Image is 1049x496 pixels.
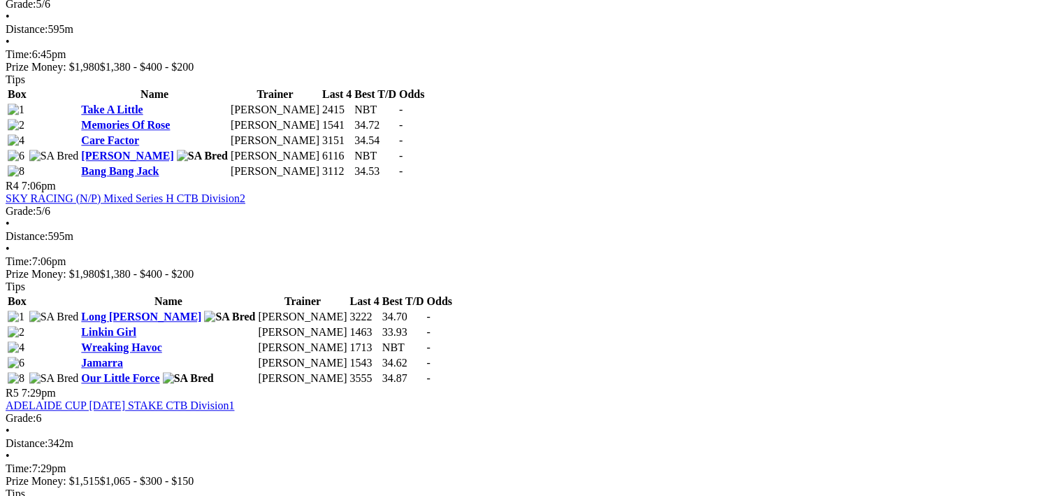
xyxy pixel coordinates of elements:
th: Odds [398,87,425,101]
img: SA Bred [163,372,214,385]
span: - [427,341,431,353]
span: - [399,150,403,162]
img: 6 [8,357,24,369]
img: 8 [8,165,24,178]
td: 33.93 [382,325,425,339]
span: - [427,311,431,323]
td: 34.53 [354,164,397,178]
th: Trainer [230,87,320,101]
span: - [427,326,431,338]
td: [PERSON_NAME] [257,325,347,339]
th: Name [80,87,229,101]
span: R4 [6,180,19,192]
img: 8 [8,372,24,385]
td: 34.70 [382,310,425,324]
img: SA Bred [29,311,79,323]
a: Take A Little [81,104,143,115]
span: Grade: [6,205,36,217]
a: SKY RACING (N/P) Mixed Series H CTB Division2 [6,192,245,204]
img: 4 [8,134,24,147]
td: 2415 [321,103,352,117]
th: Trainer [257,295,347,309]
td: [PERSON_NAME] [230,118,320,132]
div: 342m [6,437,1043,450]
span: 7:06pm [22,180,56,192]
span: • [6,36,10,48]
th: Name [80,295,256,309]
td: [PERSON_NAME] [230,134,320,148]
a: Jamarra [81,357,123,369]
td: NBT [382,341,425,355]
th: Odds [426,295,453,309]
span: $1,380 - $400 - $200 [100,268,194,280]
a: [PERSON_NAME] [81,150,173,162]
img: SA Bred [204,311,255,323]
td: 6116 [321,149,352,163]
img: SA Bred [29,150,79,162]
span: Time: [6,255,32,267]
img: 2 [8,119,24,132]
td: [PERSON_NAME] [230,103,320,117]
div: Prize Money: $1,980 [6,61,1043,73]
span: $1,065 - $300 - $150 [100,475,194,487]
th: Best T/D [354,87,397,101]
a: Long [PERSON_NAME] [81,311,201,323]
span: - [399,119,403,131]
img: 6 [8,150,24,162]
span: - [427,372,431,384]
span: Box [8,88,27,100]
span: • [6,218,10,229]
div: Prize Money: $1,515 [6,475,1043,488]
img: 1 [8,311,24,323]
a: Memories Of Rose [81,119,170,131]
td: NBT [354,103,397,117]
span: Tips [6,73,25,85]
td: 1463 [349,325,380,339]
span: • [6,10,10,22]
div: 5/6 [6,205,1043,218]
span: Distance: [6,23,48,35]
td: 1541 [321,118,352,132]
span: - [399,134,403,146]
td: [PERSON_NAME] [257,371,347,385]
a: Bang Bang Jack [81,165,159,177]
div: 7:29pm [6,462,1043,475]
span: - [427,357,431,369]
span: • [6,450,10,462]
td: 3151 [321,134,352,148]
td: [PERSON_NAME] [257,356,347,370]
td: 34.72 [354,118,397,132]
td: 3555 [349,371,380,385]
div: 595m [6,230,1043,243]
a: ADELAIDE CUP [DATE] STAKE CTB Division1 [6,399,234,411]
span: Box [8,295,27,307]
img: 2 [8,326,24,339]
span: • [6,243,10,255]
img: SA Bred [29,372,79,385]
span: - [399,165,403,177]
div: 6 [6,412,1043,425]
div: 7:06pm [6,255,1043,268]
a: Our Little Force [81,372,159,384]
span: Time: [6,48,32,60]
a: Care Factor [81,134,139,146]
div: 595m [6,23,1043,36]
th: Last 4 [349,295,380,309]
td: [PERSON_NAME] [230,164,320,178]
div: Prize Money: $1,980 [6,268,1043,281]
span: Distance: [6,230,48,242]
th: Last 4 [321,87,352,101]
a: Wreaking Havoc [81,341,161,353]
span: • [6,425,10,437]
span: Distance: [6,437,48,449]
td: 1713 [349,341,380,355]
td: [PERSON_NAME] [257,310,347,324]
td: 1543 [349,356,380,370]
td: NBT [354,149,397,163]
div: 6:45pm [6,48,1043,61]
td: 34.54 [354,134,397,148]
span: Grade: [6,412,36,424]
img: 4 [8,341,24,354]
span: R5 [6,387,19,399]
td: 34.87 [382,371,425,385]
